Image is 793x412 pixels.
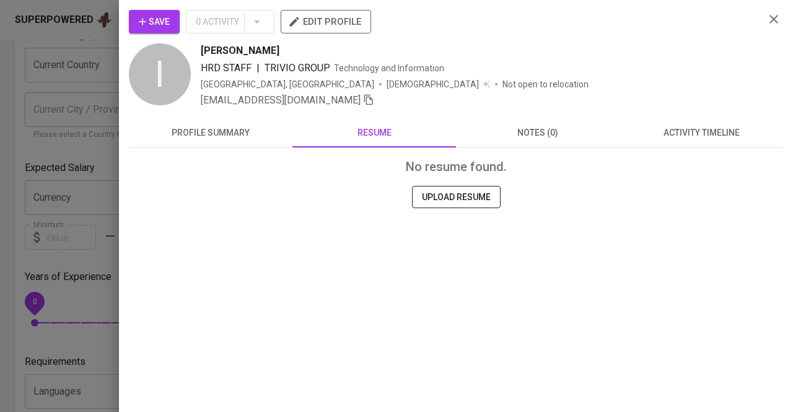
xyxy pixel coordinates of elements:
[412,186,501,209] button: UPLOAD RESUME
[281,16,371,26] a: edit profile
[502,78,589,90] p: Not open to relocation
[201,78,374,90] div: [GEOGRAPHIC_DATA], [GEOGRAPHIC_DATA]
[256,61,260,76] span: |
[129,10,180,33] button: Save
[627,125,776,141] span: activity timeline
[136,125,285,141] span: profile summary
[422,190,491,205] span: UPLOAD RESUME
[201,43,279,58] span: [PERSON_NAME]
[387,78,481,90] span: [DEMOGRAPHIC_DATA]
[463,125,612,141] span: notes (0)
[291,14,361,30] span: edit profile
[281,10,371,33] button: edit profile
[129,43,191,105] div: I
[300,125,449,141] span: resume
[334,63,444,73] span: Technology and Information
[139,158,773,176] div: No resume found.
[139,14,170,30] span: Save
[201,94,361,106] span: [EMAIL_ADDRESS][DOMAIN_NAME]
[265,62,330,74] span: TRIVIO GROUP
[201,62,252,74] span: HRD STAFF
